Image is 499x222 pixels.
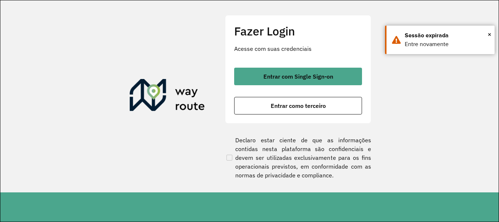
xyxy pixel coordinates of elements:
div: Entre novamente [405,40,489,49]
label: Declaro estar ciente de que as informações contidas nesta plataforma são confidenciais e devem se... [225,136,371,180]
button: button [234,97,362,114]
div: Sessão expirada [405,31,489,40]
span: Entrar como terceiro [271,103,326,109]
p: Acesse com suas credenciais [234,44,362,53]
button: button [234,68,362,85]
span: × [488,29,491,40]
img: Roteirizador AmbevTech [130,79,205,114]
button: Close [488,29,491,40]
h2: Fazer Login [234,24,362,38]
span: Entrar com Single Sign-on [263,74,333,79]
